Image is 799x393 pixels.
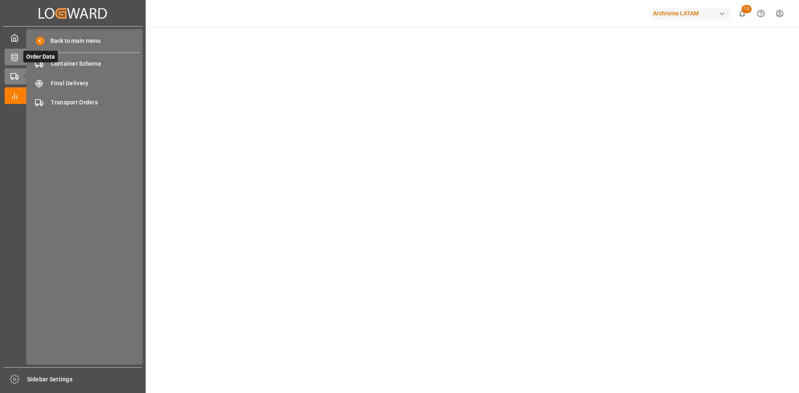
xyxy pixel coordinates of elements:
[23,51,58,62] span: Order Data
[29,56,140,72] a: Container Schema
[27,375,142,384] span: Sidebar Settings
[742,5,752,13] span: 13
[51,79,140,88] span: Final Delivery
[650,7,730,20] div: Archroma LATAM
[733,4,752,23] button: show 13 new notifications
[51,59,140,68] span: Container Schema
[5,30,141,46] a: My Cockpit
[45,37,101,45] span: Back to main menu
[752,4,770,23] button: Help Center
[5,87,141,104] a: My Reports
[29,94,140,111] a: Transport Orders
[650,5,733,21] button: Archroma LATAM
[51,98,140,107] span: Transport Orders
[29,75,140,91] a: Final Delivery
